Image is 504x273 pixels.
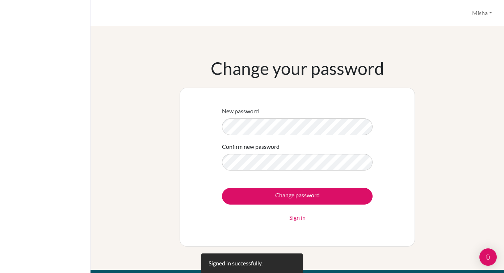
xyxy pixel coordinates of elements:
label: Confirm new password [222,142,280,151]
input: Change password [222,188,373,205]
label: New password [222,107,259,115]
div: Open Intercom Messenger [479,248,497,266]
button: Misha [469,6,495,20]
div: Signed in successfully. [209,259,262,268]
a: Sign in [289,213,306,222]
h1: Change your password [211,58,384,79]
